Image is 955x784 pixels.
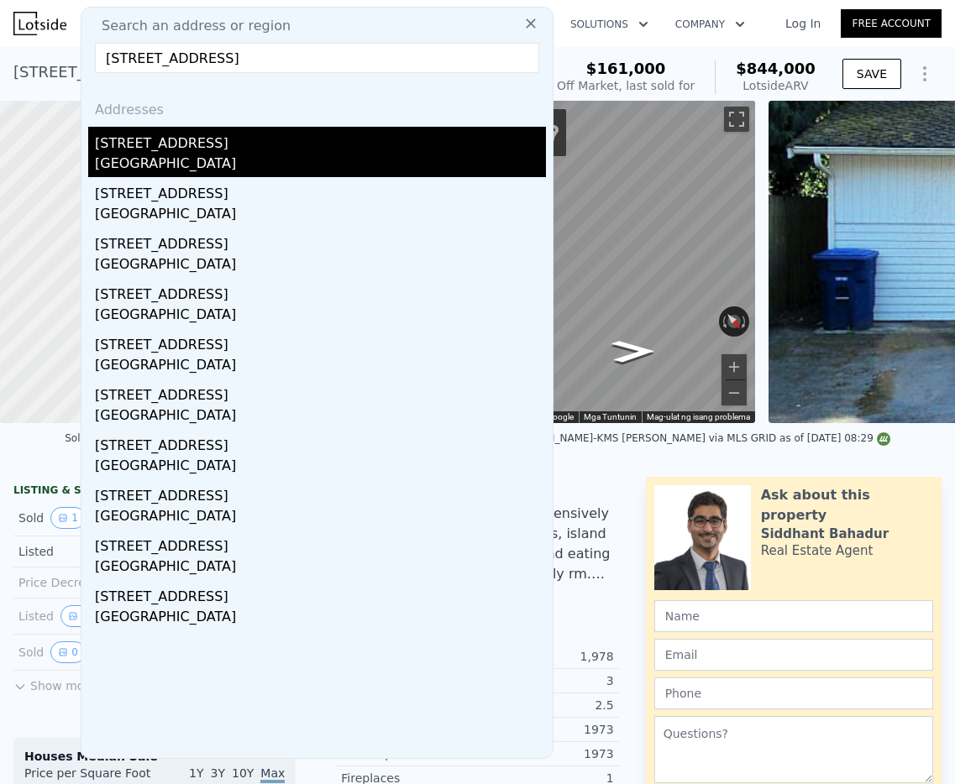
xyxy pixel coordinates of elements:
[719,306,728,337] button: I-rotate pa-counterclockwise
[736,60,816,77] span: $844,000
[211,766,225,780] span: 3Y
[232,766,254,780] span: 10Y
[724,107,749,132] button: I-toggle ang fullscreen view
[189,766,203,780] span: 1Y
[18,574,141,591] div: Price Decrease
[586,60,666,77] span: $161,000
[65,432,302,444] div: Sold by [PERSON_NAME]-KMS [PERSON_NAME] .
[95,456,546,479] div: [GEOGRAPHIC_DATA]
[50,641,86,663] button: View historical data
[95,506,546,530] div: [GEOGRAPHIC_DATA]
[721,354,747,379] button: Mag-zoom in
[95,355,546,379] div: [GEOGRAPHIC_DATA]
[13,60,313,84] div: [STREET_ADDRESS] , Renton , WA 98055
[95,580,546,607] div: [STREET_ADDRESS]
[842,59,901,89] button: SAVE
[18,641,141,663] div: Sold
[385,101,756,423] div: Street View
[761,542,874,559] div: Real Estate Agent
[95,429,546,456] div: [STREET_ADDRESS]
[95,405,546,429] div: [GEOGRAPHIC_DATA]
[765,15,841,32] a: Log In
[95,328,546,355] div: [STREET_ADDRESS]
[908,57,942,91] button: Show Options
[877,432,890,446] img: NWMLS Logo
[24,748,285,765] div: Houses Median Sale
[721,380,747,405] button: Mag-zoom out
[593,335,674,368] path: Magpahilagang-kanluran, S 38th Ct
[720,306,749,337] button: I-reset ang view
[95,177,546,204] div: [STREET_ADDRESS]
[95,278,546,305] div: [STREET_ADDRESS]
[662,9,758,39] button: Company
[302,432,890,444] div: Listing courtesy of NWMLS (#323103) and [PERSON_NAME]-KMS [PERSON_NAME] via MLS GRID as of [DATE]...
[95,530,546,557] div: [STREET_ADDRESS]
[95,127,546,154] div: [STREET_ADDRESS]
[95,379,546,405] div: [STREET_ADDRESS]
[95,204,546,227] div: [GEOGRAPHIC_DATA]
[385,101,756,423] div: Mapa
[18,507,141,529] div: Sold
[654,677,933,709] input: Phone
[88,16,291,36] span: Search an address or region
[95,227,546,254] div: [STREET_ADDRESS]
[95,43,539,73] input: Enter an address, city, region, neighborhood or zip code
[95,607,546,630] div: [GEOGRAPHIC_DATA]
[95,479,546,506] div: [STREET_ADDRESS]
[13,671,140,694] button: Show more history
[95,305,546,328] div: [GEOGRAPHIC_DATA]
[741,306,750,337] button: I-rotate pa-clockwise
[18,605,141,627] div: Listed
[647,412,750,421] a: Mag-ulat ng isang problema
[761,525,889,542] div: Siddhant Bahadur
[654,639,933,671] input: Email
[95,557,546,580] div: [GEOGRAPHIC_DATA]
[95,254,546,278] div: [GEOGRAPHIC_DATA]
[557,9,662,39] button: Solutions
[557,77,695,94] div: Off Market, last sold for
[761,485,933,525] div: Ask about this property
[13,483,296,500] div: LISTING & SALE HISTORY
[841,9,942,38] a: Free Account
[18,543,141,560] div: Listed
[260,766,285,783] span: Max
[13,12,66,35] img: Lotside
[654,600,933,632] input: Name
[95,154,546,177] div: [GEOGRAPHIC_DATA]
[736,77,816,94] div: Lotside ARV
[60,605,96,627] button: View historical data
[584,412,637,421] a: Mga Tuntunin
[88,86,546,127] div: Addresses
[50,507,86,529] button: View historical data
